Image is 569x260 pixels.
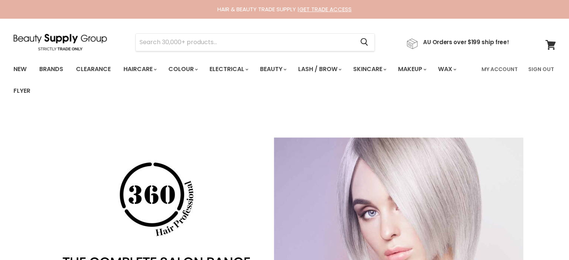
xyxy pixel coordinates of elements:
a: Flyer [8,83,36,99]
a: Sign Out [524,61,559,77]
a: Makeup [392,61,431,77]
a: Colour [163,61,202,77]
div: HAIR & BEAUTY TRADE SUPPLY | [4,6,565,13]
input: Search [136,34,355,51]
iframe: Gorgias live chat messenger [532,225,562,253]
a: Clearance [70,61,116,77]
a: Brands [34,61,69,77]
a: My Account [477,61,522,77]
nav: Main [4,58,565,102]
a: Electrical [204,61,253,77]
a: Haircare [118,61,161,77]
a: New [8,61,32,77]
form: Product [135,33,375,51]
button: Search [355,34,374,51]
a: Wax [432,61,461,77]
ul: Main menu [8,58,477,102]
a: Beauty [254,61,291,77]
a: GET TRADE ACCESS [299,5,352,13]
a: Lash / Brow [293,61,346,77]
a: Skincare [348,61,391,77]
